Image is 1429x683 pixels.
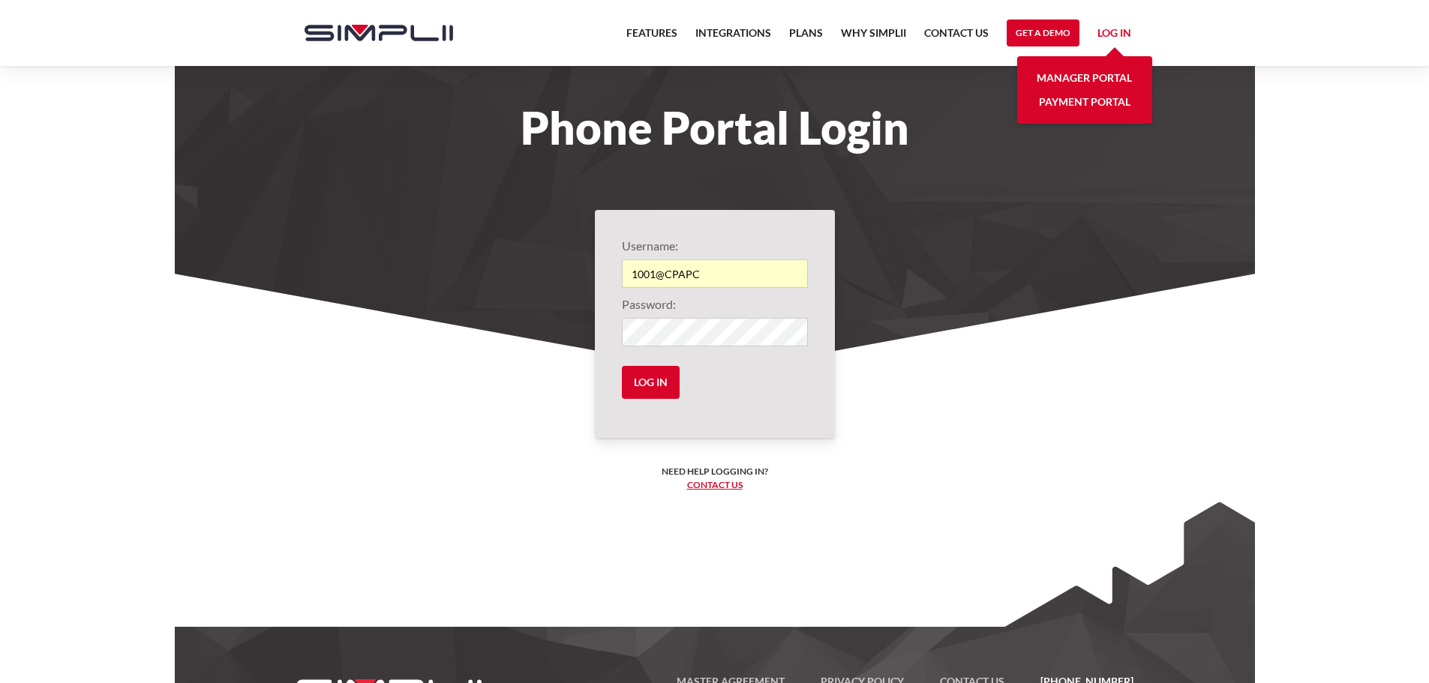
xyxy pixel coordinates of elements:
a: Features [626,24,677,51]
h6: Need help logging in? ‍ [662,465,768,492]
a: Get a Demo [1007,19,1079,46]
form: Login [622,237,808,411]
label: Username: [622,237,808,255]
a: Manager Portal [1037,66,1132,90]
img: Simplii [305,25,453,41]
label: Password: [622,295,808,313]
a: Log in [1097,24,1131,46]
a: Payment Portal [1039,90,1130,114]
a: Integrations [695,24,771,51]
a: Why Simplii [841,24,906,51]
a: Plans [789,24,823,51]
h1: Phone Portal Login [290,111,1140,144]
input: Log in [622,366,680,399]
a: Contact US [924,24,989,51]
a: Contact us [687,479,743,490]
